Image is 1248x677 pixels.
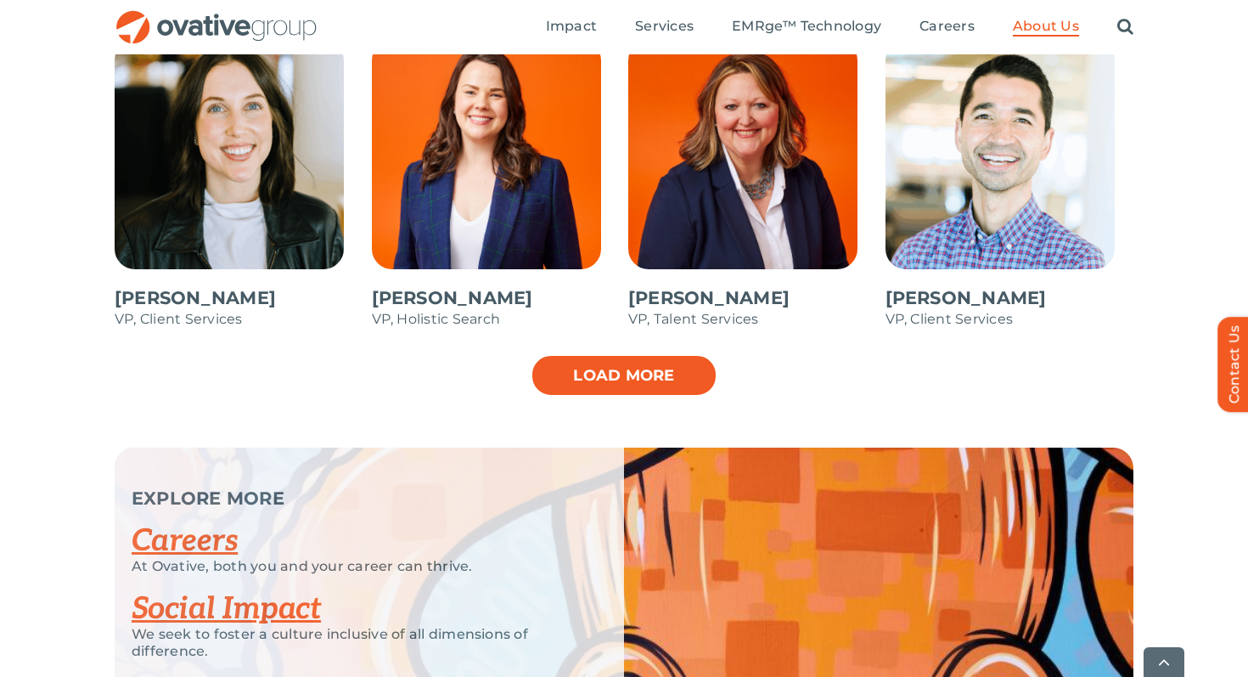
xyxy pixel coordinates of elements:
[132,490,582,507] p: EXPLORE MORE
[115,8,318,25] a: OG_Full_horizontal_RGB
[132,626,582,660] p: We seek to foster a culture inclusive of all dimensions of difference.
[635,18,694,35] span: Services
[732,18,881,35] span: EMRge™ Technology
[132,590,321,628] a: Social Impact
[546,18,597,35] span: Impact
[635,18,694,37] a: Services
[919,18,975,37] a: Careers
[732,18,881,37] a: EMRge™ Technology
[132,558,582,575] p: At Ovative, both you and your career can thrive.
[1117,18,1133,37] a: Search
[1013,18,1079,35] span: About Us
[919,18,975,35] span: Careers
[546,18,597,37] a: Impact
[1013,18,1079,37] a: About Us
[531,354,717,397] a: Load more
[132,522,238,560] a: Careers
